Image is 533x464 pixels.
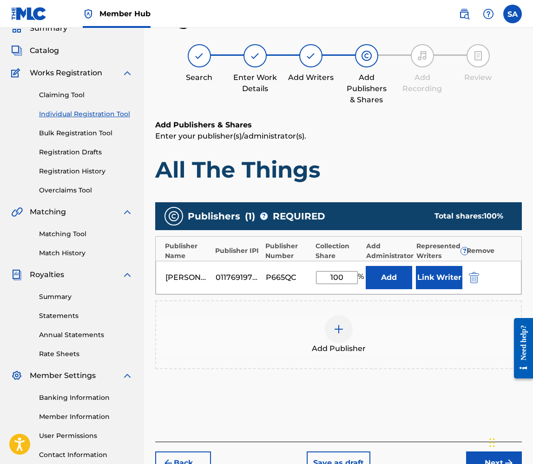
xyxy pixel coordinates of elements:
[39,450,133,460] a: Contact Information
[122,269,133,280] img: expand
[503,5,522,23] div: User Menu
[11,67,23,79] img: Works Registration
[30,206,66,218] span: Matching
[11,206,23,218] img: Matching
[461,247,468,255] span: ?
[507,311,533,386] iframe: Resource Center
[11,23,22,34] img: Summary
[455,5,474,23] a: Public Search
[30,67,102,79] span: Works Registration
[473,50,484,61] img: step indicator icon for Review
[122,206,133,218] img: expand
[487,419,533,464] iframe: Chat Widget
[366,266,412,289] button: Add
[188,209,240,223] span: Publishers
[416,241,462,261] div: Represented Writers
[155,156,522,184] h1: All The Things
[11,23,67,34] a: SummarySummary
[479,5,498,23] div: Help
[30,23,67,34] span: Summary
[358,271,366,284] span: %
[39,349,133,359] a: Rate Sheets
[155,119,522,131] h6: Add Publishers & Shares
[11,269,22,280] img: Royalties
[39,248,133,258] a: Match History
[39,186,133,195] a: Overclaims Tool
[39,147,133,157] a: Registration Drafts
[312,343,366,354] span: Add Publisher
[39,109,133,119] a: Individual Registration Tool
[39,393,133,403] a: Banking Information
[30,45,59,56] span: Catalog
[39,311,133,321] a: Statements
[316,241,361,261] div: Collection Share
[434,211,503,222] div: Total shares:
[83,8,94,20] img: Top Rightsholder
[469,272,479,283] img: 12a2ab48e56ec057fbd8.svg
[483,8,494,20] img: help
[30,269,64,280] span: Royalties
[232,72,278,94] div: Enter Work Details
[215,246,261,256] div: Publisher IPI
[99,8,151,19] span: Member Hub
[484,212,503,220] span: 100 %
[417,50,428,61] img: step indicator icon for Add Recording
[467,246,512,256] div: Remove
[39,330,133,340] a: Annual Statements
[39,229,133,239] a: Matching Tool
[39,292,133,302] a: Summary
[459,8,470,20] img: search
[168,211,179,222] img: publishers
[39,166,133,176] a: Registration History
[399,72,446,94] div: Add Recording
[343,72,390,106] div: Add Publishers & Shares
[305,50,316,61] img: step indicator icon for Add Writers
[11,45,22,56] img: Catalog
[489,429,495,457] div: Drag
[245,209,255,223] span: ( 1 )
[361,50,372,61] img: step indicator icon for Add Publishers & Shares
[39,90,133,100] a: Claiming Tool
[288,72,334,83] div: Add Writers
[273,209,325,223] span: REQUIRED
[176,72,223,83] div: Search
[265,241,311,261] div: Publisher Number
[250,50,261,61] img: step indicator icon for Enter Work Details
[366,241,412,261] div: Add Administrator
[11,45,59,56] a: CatalogCatalog
[194,50,205,61] img: step indicator icon for Search
[11,7,47,20] img: MLC Logo
[30,370,96,381] span: Member Settings
[11,370,22,381] img: Member Settings
[39,431,133,441] a: User Permissions
[416,266,462,289] button: Link Writer
[260,212,268,220] span: ?
[333,324,344,335] img: add
[165,241,211,261] div: Publisher Name
[122,67,133,79] img: expand
[155,131,522,142] p: Enter your publisher(s)/administrator(s).
[39,128,133,138] a: Bulk Registration Tool
[455,72,501,83] div: Review
[122,370,133,381] img: expand
[39,412,133,422] a: Member Information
